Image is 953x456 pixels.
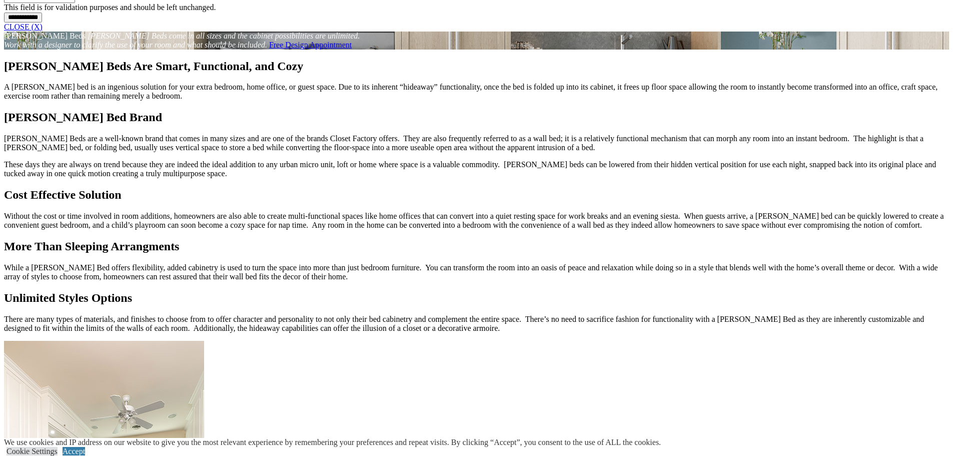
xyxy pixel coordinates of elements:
a: Free Design Appointment [269,41,352,49]
p: A [PERSON_NAME] bed is an ingenious solution for your extra bedroom, home office, or guest space.... [4,83,949,101]
em: [PERSON_NAME] Beds come in all sizes and the cabinet possibilities are unlimited. Work with a des... [4,32,360,49]
strong: [PERSON_NAME] Beds Are Smart, Functional, and Cozy [4,60,303,73]
p: [PERSON_NAME] Beds are a well-known brand that comes in many sizes and are one of the brands Clos... [4,134,949,152]
span: [PERSON_NAME] Beds [4,32,86,40]
a: Cookie Settings [7,447,58,455]
p: These days they are always on trend because they are indeed the ideal addition to any urban micro... [4,160,949,178]
p: There are many types of materials, and finishes to choose from to offer character and personality... [4,315,949,333]
p: While a [PERSON_NAME] Bed offers flexibility, added cabinetry is used to turn the space into more... [4,263,949,281]
div: We use cookies and IP address on our website to give you the most relevant experience by remember... [4,438,661,447]
h2: Unlimited Styles Options [4,291,949,305]
a: CLOSE (X) [4,23,43,31]
h2: [PERSON_NAME] Bed Brand [4,111,949,124]
p: Without the cost or time involved in room additions, homeowners are also able to create multi-fun... [4,212,949,230]
h2: Cost Effective Solution [4,188,949,202]
div: This field is for validation purposes and should be left unchanged. [4,3,949,12]
a: Accept [63,447,85,455]
h2: More Than Sleeping Arrangments [4,240,949,253]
